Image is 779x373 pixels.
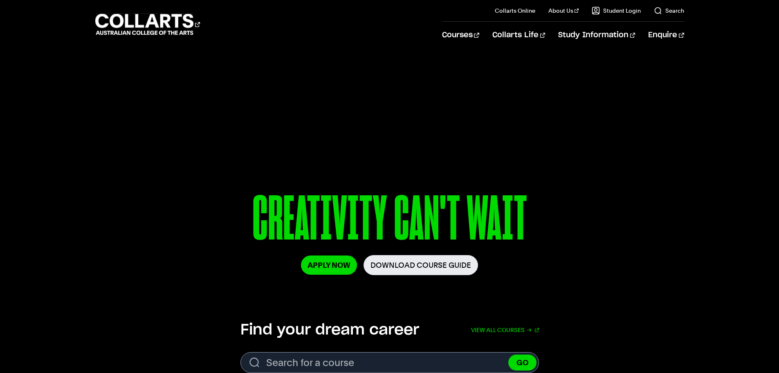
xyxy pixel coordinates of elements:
[442,22,479,49] a: Courses
[495,7,535,15] a: Collarts Online
[548,7,579,15] a: About Us
[240,352,539,373] input: Search for a course
[364,255,478,275] a: Download Course Guide
[508,355,537,371] button: GO
[161,188,617,255] p: CREATIVITY CAN'T WAIT
[654,7,684,15] a: Search
[558,22,635,49] a: Study Information
[301,255,357,275] a: Apply Now
[95,13,200,36] div: Go to homepage
[592,7,641,15] a: Student Login
[492,22,545,49] a: Collarts Life
[648,22,684,49] a: Enquire
[240,352,539,373] form: Search
[240,321,419,339] h2: Find your dream career
[471,321,539,339] a: View all courses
